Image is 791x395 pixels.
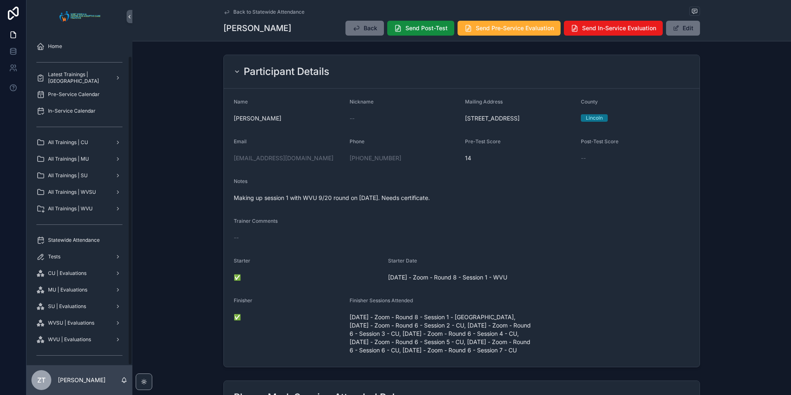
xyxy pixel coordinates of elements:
[234,99,248,105] span: Name
[581,154,586,162] span: --
[48,172,88,179] span: All Trainings | SU
[405,24,448,32] span: Send Post-Test
[31,185,127,200] a: All Trainings | WVSU
[350,297,413,303] span: Finisher Sessions Attended
[581,138,618,145] span: Post-Test Score
[48,71,108,84] span: Latest Trainings | [GEOGRAPHIC_DATA]
[31,87,127,102] a: Pre-Service Calendar
[388,273,613,282] span: [DATE] - Zoom - Round 8 - Session 1 - WVU
[31,282,127,297] a: MU | Evaluations
[234,114,343,123] span: [PERSON_NAME]
[31,168,127,183] a: All Trainings | SU
[58,376,105,384] p: [PERSON_NAME]
[476,24,554,32] span: Send Pre-Service Evaluation
[234,313,343,321] span: ✅
[48,287,87,293] span: MU | Evaluations
[48,139,88,146] span: All Trainings | CU
[465,99,503,105] span: Mailing Address
[48,270,86,277] span: CU | Evaluations
[582,24,656,32] span: Send In-Service Evaluation
[223,22,291,34] h1: [PERSON_NAME]
[233,9,304,15] span: Back to Statewide Attendance
[48,108,96,114] span: In-Service Calendar
[586,114,603,122] div: Lincoln
[350,114,355,123] span: --
[234,297,252,303] span: Finisher
[234,194,690,202] span: Making up session 1 with WVU 9/20 round on [DATE]. Needs certificate.
[388,258,417,264] span: Starter Date
[31,70,127,85] a: Latest Trainings | [GEOGRAPHIC_DATA]
[48,43,62,50] span: Home
[37,375,46,385] span: ZT
[234,258,250,264] span: Starter
[234,218,278,224] span: Trainer Comments
[48,303,86,310] span: SU | Evaluations
[234,273,381,282] span: ✅
[48,253,60,260] span: Tests
[31,266,127,281] a: CU | Evaluations
[31,316,127,330] a: WVSU | Evaluations
[31,104,127,118] a: In-Service Calendar
[581,99,598,105] span: County
[350,313,574,354] span: [DATE] - Zoom - Round 8 - Session 1 - [GEOGRAPHIC_DATA], [DATE] - Zoom - Round 6 - Session 2 - CU...
[48,189,96,195] span: All Trainings | WVSU
[48,237,100,243] span: Statewide Attendance
[465,154,574,162] span: 14
[458,21,561,36] button: Send Pre-Service Evaluation
[223,9,304,15] a: Back to Statewide Attendance
[48,320,94,326] span: WVSU | Evaluations
[48,205,93,212] span: All Trainings | WVU
[31,152,127,166] a: All Trainings | MU
[244,65,329,78] h2: Participant Details
[364,24,377,32] span: Back
[31,249,127,264] a: Tests
[48,156,89,162] span: All Trainings | MU
[234,178,247,184] span: Notes
[31,332,127,347] a: WVU | Evaluations
[31,135,127,150] a: All Trainings | CU
[345,21,384,36] button: Back
[234,154,333,162] a: [EMAIL_ADDRESS][DOMAIN_NAME]
[57,10,102,23] img: App logo
[234,234,239,242] span: --
[666,21,700,36] button: Edit
[350,138,364,145] span: Phone
[31,201,127,216] a: All Trainings | WVU
[465,114,574,123] span: [STREET_ADDRESS]
[31,233,127,248] a: Statewide Attendance
[350,99,374,105] span: Nickname
[564,21,663,36] button: Send In-Service Evaluation
[31,299,127,314] a: SU | Evaluations
[465,138,501,145] span: Pre-Test Score
[26,33,132,365] div: scrollable content
[48,91,100,98] span: Pre-Service Calendar
[48,336,91,343] span: WVU | Evaluations
[31,39,127,54] a: Home
[387,21,454,36] button: Send Post-Test
[350,154,401,162] a: [PHONE_NUMBER]
[234,138,247,145] span: Email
